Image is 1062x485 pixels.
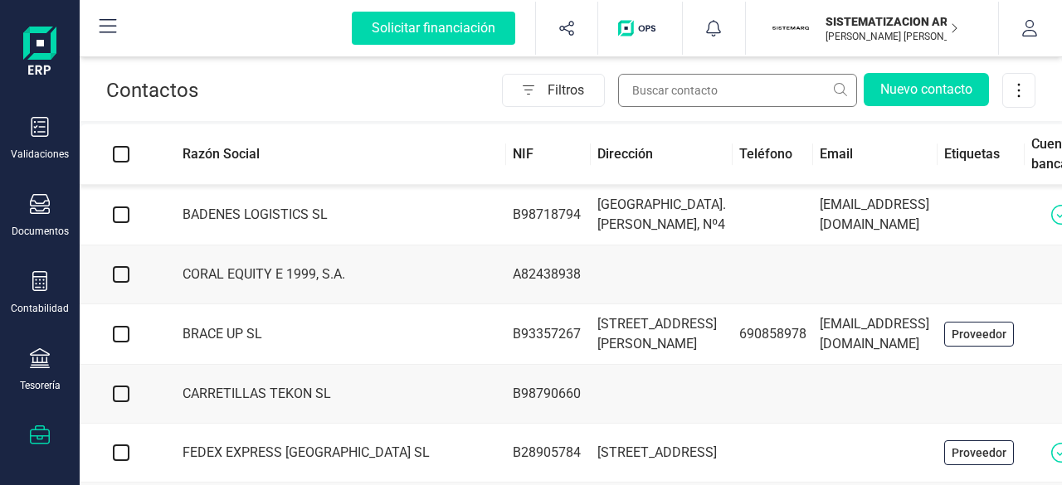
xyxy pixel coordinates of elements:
[506,124,591,185] th: NIF
[591,124,733,185] th: Dirección
[944,322,1014,347] div: Proveedor
[23,27,56,80] img: Logo Finanedi
[944,440,1014,465] div: Proveedor
[826,13,958,30] p: SISTEMATIZACION ARQUITECTONICA EN REFORMAS SL
[548,74,604,107] span: Filtros
[618,74,857,107] input: Buscar contacto
[11,302,69,315] div: Contabilidad
[772,10,809,46] img: SI
[332,2,535,55] button: Solicitar financiación
[826,30,958,43] p: [PERSON_NAME] [PERSON_NAME]
[608,2,672,55] button: Logo de OPS
[506,365,591,424] td: B98790660
[163,185,506,245] td: BADENES LOGISTICS SL
[938,124,1025,185] th: Etiquetas
[11,148,69,161] div: Validaciones
[506,185,591,245] td: B98718794
[163,245,506,304] td: CORAL EQUITY E 1999, S.A.
[20,379,61,392] div: Tesorería
[106,77,198,104] p: Contactos
[12,225,69,238] div: Documentos
[813,124,938,185] th: Email
[502,74,605,107] button: Filtros
[591,424,733,483] td: [STREET_ADDRESS]
[813,185,938,245] td: [EMAIL_ADDRESS][DOMAIN_NAME]
[733,304,813,365] td: 690858978
[766,2,978,55] button: SISISTEMATIZACION ARQUITECTONICA EN REFORMAS SL[PERSON_NAME] [PERSON_NAME]
[352,12,515,45] div: Solicitar financiación
[163,304,506,365] td: BRACE UP SL
[506,424,591,483] td: B28905784
[813,304,938,365] td: [EMAIL_ADDRESS][DOMAIN_NAME]
[591,185,733,245] td: [GEOGRAPHIC_DATA]. [PERSON_NAME], Nº4
[864,73,989,106] button: Nuevo contacto
[163,124,506,185] th: Razón Social
[618,20,662,36] img: Logo de OPS
[163,424,506,483] td: FEDEX EXPRESS [GEOGRAPHIC_DATA] SL
[163,365,506,424] td: CARRETILLAS TEKON SL
[506,304,591,365] td: B93357267
[733,124,813,185] th: Teléfono
[506,245,591,304] td: A82438938
[591,304,733,365] td: [STREET_ADDRESS][PERSON_NAME]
